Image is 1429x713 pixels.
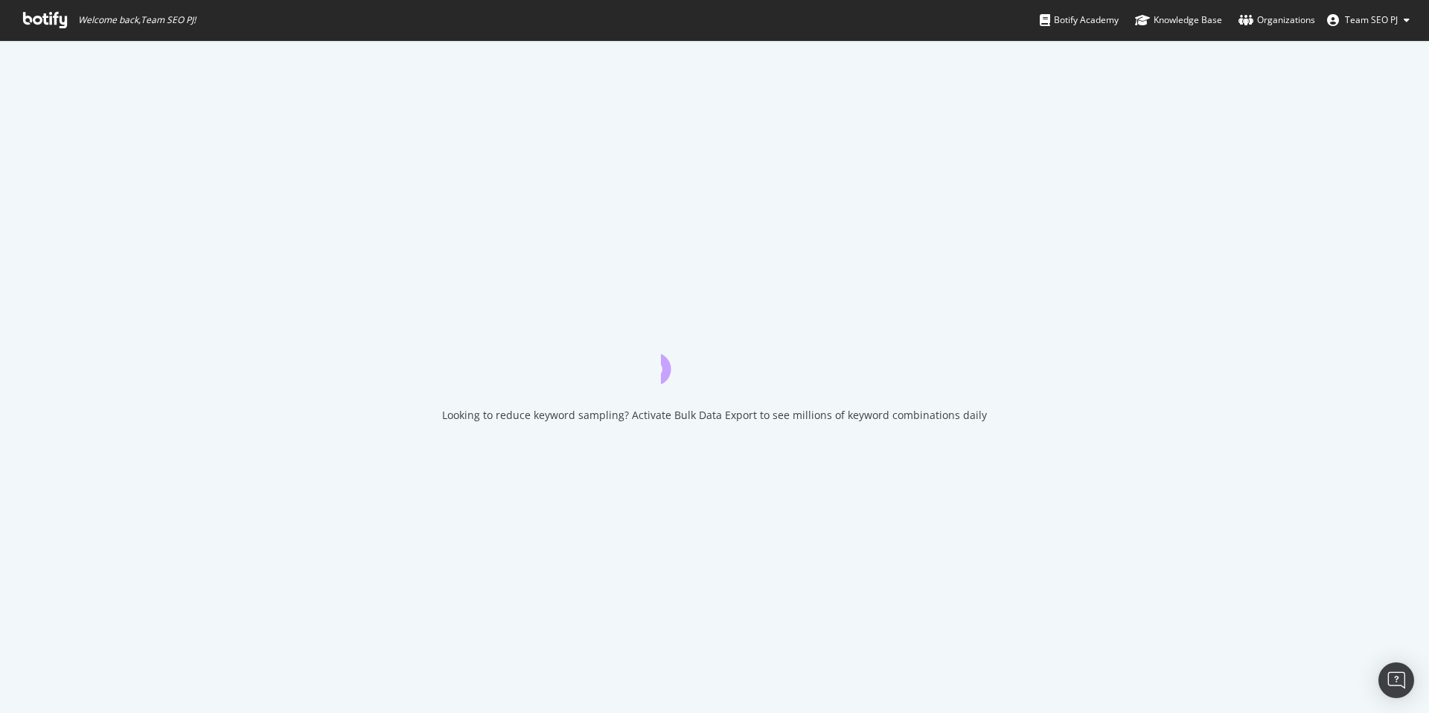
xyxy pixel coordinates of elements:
[1345,13,1398,26] span: Team SEO PJ
[1040,13,1119,28] div: Botify Academy
[1315,8,1422,32] button: Team SEO PJ
[78,14,196,26] span: Welcome back, Team SEO PJ !
[661,330,768,384] div: animation
[1135,13,1222,28] div: Knowledge Base
[1238,13,1315,28] div: Organizations
[1378,662,1414,698] div: Open Intercom Messenger
[442,408,987,423] div: Looking to reduce keyword sampling? Activate Bulk Data Export to see millions of keyword combinat...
